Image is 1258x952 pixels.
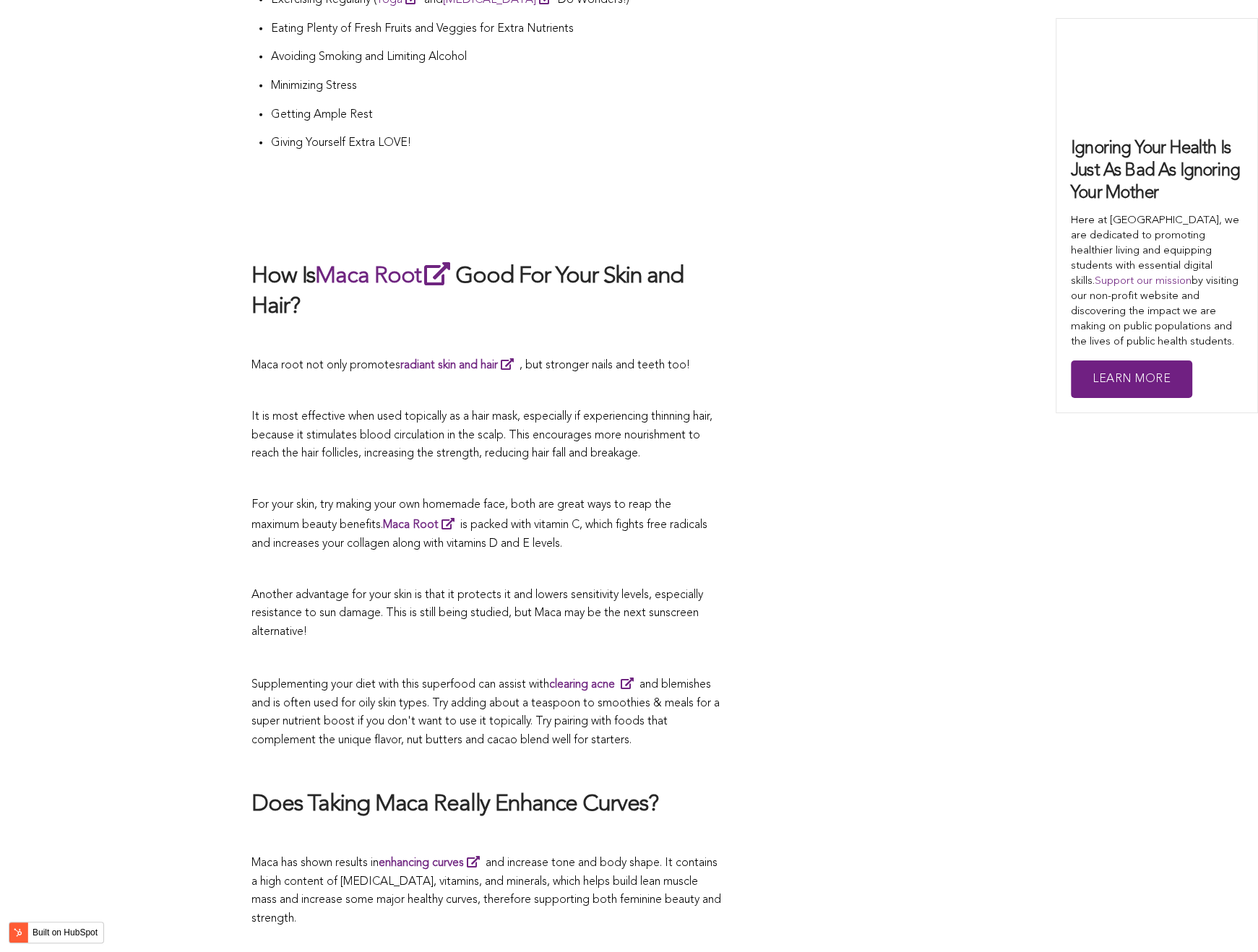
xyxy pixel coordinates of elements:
span: Another advantage for your skin is that it protects it and lowers sensitivity levels, especially ... [251,589,703,638]
span: For your skin, try making your own homemade face, both are great ways to reap the maximum beauty ... [251,499,671,531]
a: clearing acne [549,679,639,691]
a: Maca Root [315,265,455,288]
iframe: Chat Widget [1186,883,1258,952]
span: is packed with vitamin C, which fights free radicals and increases your collagen along with vitam... [251,519,707,550]
strong: enhancing curves [379,857,464,869]
p: Getting Ample Rest [270,106,721,125]
h2: How Is Good For Your Skin and Hair? [251,259,721,322]
p: Avoiding Smoking and Limiting Alcohol [270,48,721,67]
a: Learn More [1071,360,1192,399]
button: Built on HubSpot [9,922,104,943]
p: Giving Yourself Extra LOVE! [270,134,721,153]
strong: clearing acne [549,679,615,691]
label: Built on HubSpot [27,923,103,942]
span: Maca root not only promotes , but stronger nails and teeth too! [251,360,690,371]
span: It is most effective when used topically as a hair mask, especially if experiencing thinning hair... [251,411,712,459]
a: radiant skin and hair [400,360,520,371]
span: Maca has shown results in and increase tone and body shape. It contains a high content of [MEDICA... [251,857,721,925]
p: Eating Plenty of Fresh Fruits and Veggies for Extra Nutrients [270,20,721,39]
h2: Does Taking Maca Really Enhance Curves? [251,790,721,821]
p: Minimizing Stress [270,77,721,96]
span: Maca Root [383,519,439,531]
img: HubSpot sprocket logo [9,924,27,941]
span: Supplementing your diet with this superfood can assist with and blemishes and is often used for o... [251,679,720,746]
a: Maca Root [383,519,460,531]
a: enhancing curves [379,857,486,869]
